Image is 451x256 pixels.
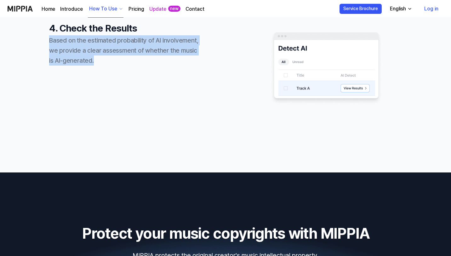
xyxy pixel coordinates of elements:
[42,5,55,13] a: Home
[251,26,402,105] img: 4. Check the Results
[186,5,204,13] a: Contact
[389,5,407,13] div: English
[49,21,200,35] h1: 4. Check the Results
[88,5,118,13] div: How To Use
[128,5,144,13] a: Pricing
[340,4,382,14] button: Service Brochure
[8,223,443,244] h2: Protect your music copyrights with MIPPIA
[60,5,83,13] a: Introduce
[168,6,180,12] div: new
[385,3,416,15] button: English
[149,5,166,13] a: Update
[49,35,200,66] div: Based on the estimated probability of AI involvement, we provide a clear assessment of whether th...
[88,0,123,18] button: How To Use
